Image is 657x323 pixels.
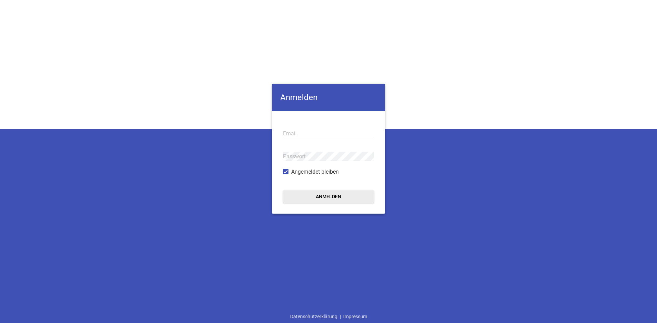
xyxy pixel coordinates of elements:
a: Datenschutzerklärung [288,310,340,323]
button: Anmelden [283,190,374,203]
a: Impressum [341,310,370,323]
span: Angemeldet bleiben [291,168,339,176]
div: | [288,310,370,323]
h4: Anmelden [272,84,385,111]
